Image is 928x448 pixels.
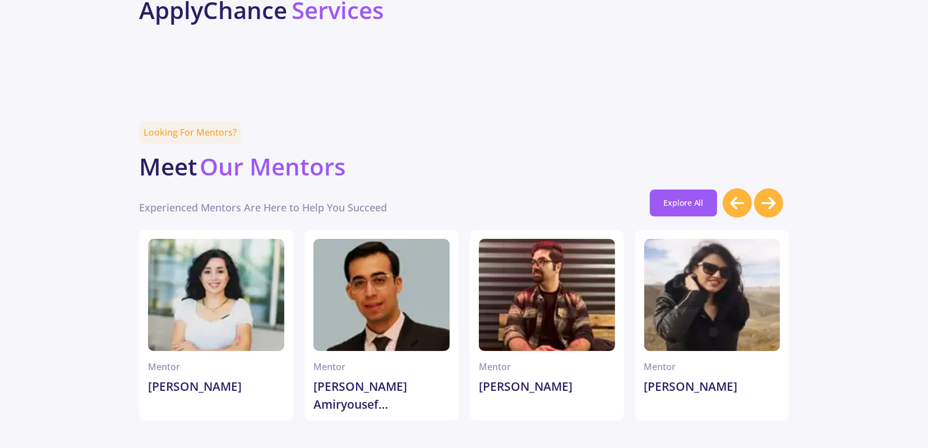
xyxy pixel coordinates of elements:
[148,378,284,412] p: [PERSON_NAME]
[470,230,624,421] a: Mentor[PERSON_NAME]
[644,378,781,412] p: [PERSON_NAME]
[139,230,293,421] a: Mentor[PERSON_NAME]
[644,360,781,373] div: Mentor
[313,360,450,373] div: Mentor
[139,121,241,144] span: Looking For Mentors?
[139,198,387,216] span: Experienced Mentors Are Here to Help You Succeed
[200,150,345,182] b: Our Mentors
[479,360,615,373] div: Mentor
[139,150,197,182] b: Meet
[635,230,790,421] a: Mentor[PERSON_NAME]
[148,360,284,373] div: Mentor
[313,378,450,412] p: [PERSON_NAME] Amiryousef [PERSON_NAME]
[479,378,615,412] p: [PERSON_NAME]
[304,230,459,421] a: Mentor[PERSON_NAME] Amiryousef [PERSON_NAME]
[650,190,717,216] a: Explore All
